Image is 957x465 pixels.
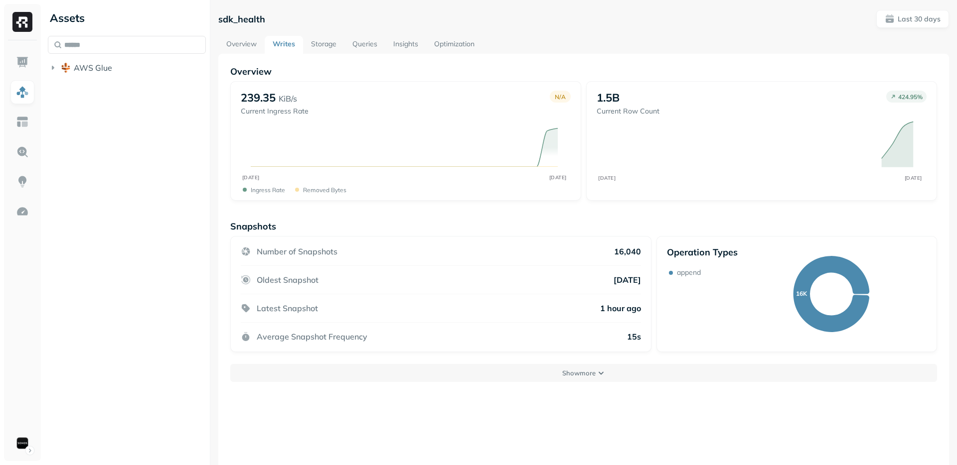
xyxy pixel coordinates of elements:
[257,246,337,256] p: Number of Snapshots
[257,332,367,342] p: Average Snapshot Frequency
[600,303,641,313] p: 1 hour ago
[61,63,71,73] img: root
[905,175,922,181] tspan: [DATE]
[667,246,738,258] p: Operation Types
[898,93,923,101] p: 424.95 %
[677,268,701,277] p: append
[12,12,32,32] img: Ryft
[598,175,616,181] tspan: [DATE]
[303,36,344,54] a: Storage
[562,368,596,378] p: Show more
[16,145,29,158] img: Query Explorer
[898,14,941,24] p: Last 30 days
[265,36,303,54] a: Writes
[426,36,482,54] a: Optimization
[555,93,566,101] p: N/A
[16,175,29,188] img: Insights
[16,205,29,218] img: Optimization
[627,332,641,342] p: 15s
[230,364,937,382] button: Showmore
[257,303,318,313] p: Latest Snapshot
[876,10,949,28] button: Last 30 days
[549,174,567,181] tspan: [DATE]
[303,186,346,194] p: Removed bytes
[614,275,641,285] p: [DATE]
[48,60,206,76] button: AWS Glue
[15,436,29,450] img: Sonos
[614,246,641,256] p: 16,040
[257,275,319,285] p: Oldest Snapshot
[242,174,260,181] tspan: [DATE]
[796,290,807,297] text: 16K
[16,116,29,128] img: Asset Explorer
[597,107,659,116] p: Current Row Count
[230,221,276,232] p: Snapshots
[344,36,385,54] a: Queries
[241,91,276,105] p: 239.35
[16,56,29,69] img: Dashboard
[74,63,112,73] span: AWS Glue
[597,91,620,105] p: 1.5B
[218,36,265,54] a: Overview
[230,66,937,77] p: Overview
[218,13,265,25] p: sdk_health
[241,107,309,116] p: Current Ingress Rate
[385,36,426,54] a: Insights
[279,93,297,105] p: KiB/s
[251,186,285,194] p: Ingress Rate
[48,10,206,26] div: Assets
[16,86,29,99] img: Assets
